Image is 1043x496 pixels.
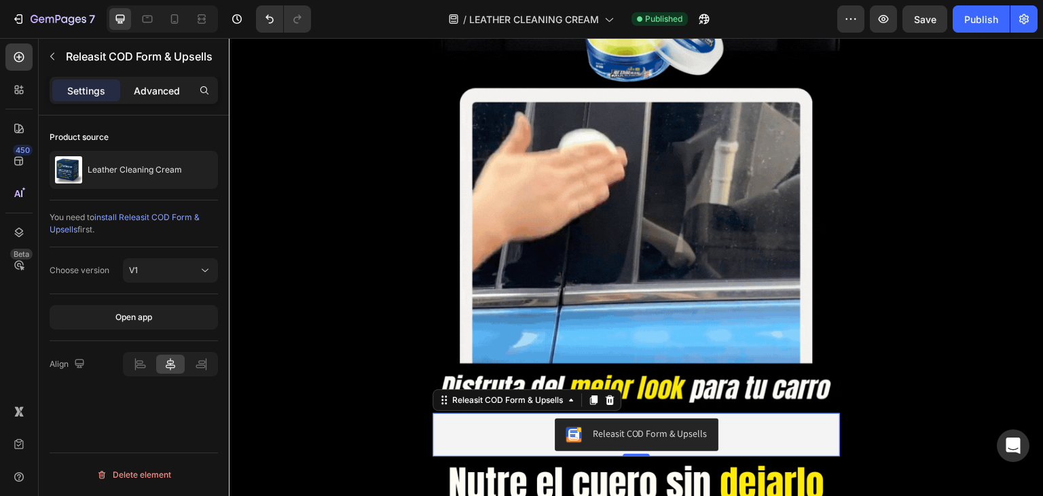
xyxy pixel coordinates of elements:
[50,264,109,277] div: Choose version
[5,5,101,33] button: 7
[645,13,682,25] span: Published
[229,38,1043,496] iframe: Design area
[50,305,218,330] button: Open app
[89,11,95,27] p: 7
[50,355,88,374] div: Align
[337,389,353,405] img: CKKYs5695_ICEAE=.webp
[123,258,218,283] button: V1
[914,14,936,25] span: Save
[221,356,337,368] div: Releasit COD Form & Upsells
[953,5,1010,33] button: Publish
[115,311,152,323] div: Open app
[469,12,599,26] span: LEATHER CLEANING CREAM
[10,249,33,260] div: Beta
[129,265,138,275] span: V1
[256,5,311,33] div: Undo/Redo
[13,145,33,156] div: 450
[66,48,213,65] p: Releasit COD Form & Upsells
[50,464,218,486] button: Delete element
[964,12,998,26] div: Publish
[88,165,182,175] p: Leather Cleaning Cream
[364,389,479,403] div: Releasit COD Form & Upsells
[50,131,109,143] div: Product source
[902,5,947,33] button: Save
[50,212,200,234] span: install Releasit COD Form & Upsells
[96,467,171,483] div: Delete element
[134,84,180,98] p: Advanced
[326,380,490,413] button: Releasit COD Form & Upsells
[997,429,1029,462] div: Open Intercom Messenger
[55,156,82,183] img: product feature img
[67,84,105,98] p: Settings
[463,12,466,26] span: /
[50,211,218,236] div: You need to first.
